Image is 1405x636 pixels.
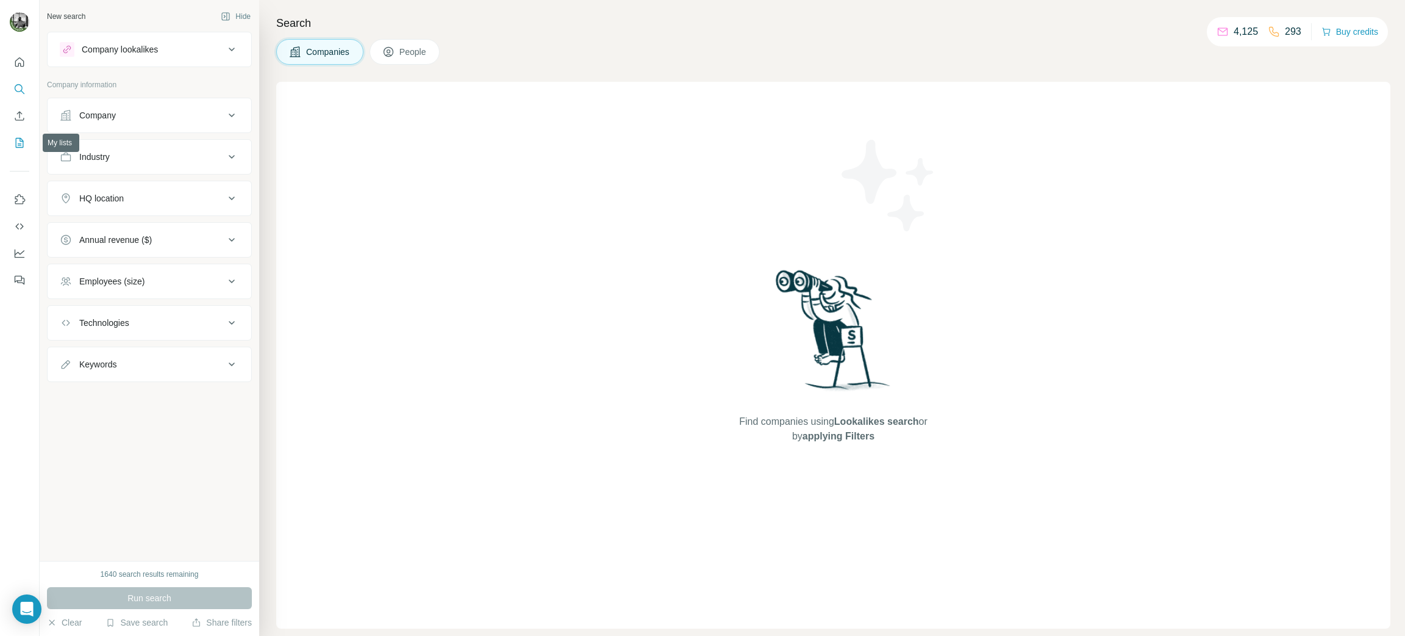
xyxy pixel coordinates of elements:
[47,79,252,90] p: Company information
[48,225,251,255] button: Annual revenue ($)
[10,105,29,127] button: Enrich CSV
[48,308,251,338] button: Technologies
[79,317,129,329] div: Technologies
[47,616,82,629] button: Clear
[10,215,29,237] button: Use Surfe API
[1285,24,1301,39] p: 293
[399,46,427,58] span: People
[306,46,351,58] span: Companies
[803,431,874,441] span: applying Filters
[10,51,29,73] button: Quick start
[79,234,152,246] div: Annual revenue ($)
[48,350,251,379] button: Keywords
[212,7,259,26] button: Hide
[276,15,1390,32] h4: Search
[48,267,251,296] button: Employees (size)
[10,189,29,211] button: Use Surfe on LinkedIn
[834,131,943,240] img: Surfe Illustration - Stars
[48,142,251,172] button: Industry
[79,151,110,163] div: Industry
[770,267,897,403] img: Surfe Illustration - Woman searching with binoculars
[10,78,29,100] button: Search
[10,132,29,154] button: My lists
[735,414,931,444] span: Find companies using or by
[834,416,919,427] span: Lookalikes search
[79,192,124,204] div: HQ location
[10,12,29,32] img: Avatar
[12,594,41,624] div: Open Intercom Messenger
[48,101,251,130] button: Company
[10,242,29,264] button: Dashboard
[1321,23,1378,40] button: Buy credits
[1234,24,1258,39] p: 4,125
[101,569,199,580] div: 1640 search results remaining
[10,269,29,291] button: Feedback
[82,43,158,56] div: Company lookalikes
[105,616,168,629] button: Save search
[79,358,116,370] div: Keywords
[48,184,251,213] button: HQ location
[191,616,252,629] button: Share filters
[48,35,251,64] button: Company lookalikes
[79,109,116,121] div: Company
[79,275,145,287] div: Employees (size)
[47,11,85,22] div: New search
